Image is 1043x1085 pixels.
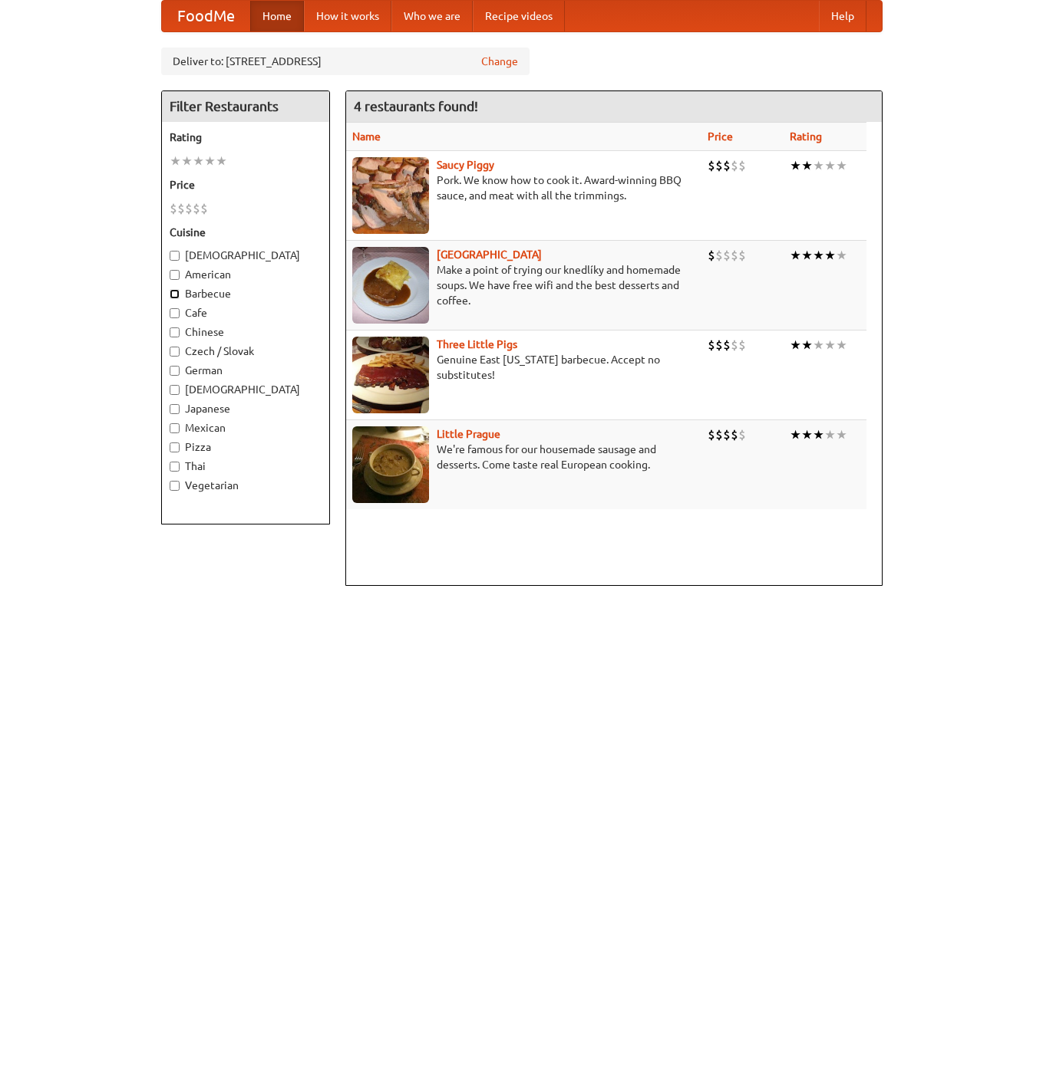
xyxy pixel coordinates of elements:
[715,426,723,443] li: $
[715,337,723,353] li: $
[790,157,801,174] li: ★
[790,426,801,443] li: ★
[170,200,177,217] li: $
[170,177,322,192] h5: Price
[723,426,731,443] li: $
[801,157,813,174] li: ★
[437,338,517,350] a: Three Little Pigs
[813,337,824,353] li: ★
[170,404,180,414] input: Japanese
[216,153,227,169] li: ★
[170,130,322,145] h5: Rating
[162,1,250,31] a: FoodMe
[170,324,322,340] label: Chinese
[170,270,180,280] input: American
[170,344,322,359] label: Czech / Slovak
[801,426,813,443] li: ★
[181,153,193,169] li: ★
[836,157,847,174] li: ★
[473,1,565,31] a: Recipe videos
[824,157,836,174] li: ★
[352,262,696,308] p: Make a point of trying our knedlíky and homemade soups. We have free wifi and the best desserts a...
[708,337,715,353] li: $
[836,337,847,353] li: ★
[708,157,715,174] li: $
[738,157,746,174] li: $
[813,247,824,264] li: ★
[170,225,322,240] h5: Cuisine
[824,426,836,443] li: ★
[819,1,866,31] a: Help
[170,442,180,452] input: Pizza
[250,1,304,31] a: Home
[391,1,473,31] a: Who we are
[715,157,723,174] li: $
[200,200,208,217] li: $
[170,481,180,491] input: Vegetarian
[170,153,181,169] li: ★
[354,99,478,113] ng-pluralize: 4 restaurants found!
[170,439,322,455] label: Pizza
[731,247,738,264] li: $
[170,308,180,318] input: Cafe
[170,462,180,472] input: Thai
[185,200,193,217] li: $
[437,159,494,171] a: Saucy Piggy
[352,157,429,234] img: saucy.jpg
[170,420,322,436] label: Mexican
[708,247,715,264] li: $
[170,363,322,378] label: German
[801,247,813,264] li: ★
[170,385,180,395] input: [DEMOGRAPHIC_DATA]
[170,289,180,299] input: Barbecue
[731,157,738,174] li: $
[170,286,322,301] label: Barbecue
[801,337,813,353] li: ★
[824,337,836,353] li: ★
[813,157,824,174] li: ★
[738,247,746,264] li: $
[352,130,381,143] a: Name
[170,248,322,263] label: [DEMOGRAPHIC_DATA]
[170,478,322,493] label: Vegetarian
[731,426,738,443] li: $
[193,153,204,169] li: ★
[161,48,530,75] div: Deliver to: [STREET_ADDRESS]
[193,200,200,217] li: $
[170,347,180,357] input: Czech / Slovak
[790,337,801,353] li: ★
[738,426,746,443] li: $
[813,426,824,443] li: ★
[352,173,696,203] p: Pork. We know how to cook it. Award-winning BBQ sauce, and meat with all the trimmings.
[824,247,836,264] li: ★
[352,352,696,383] p: Genuine East [US_STATE] barbecue. Accept no substitutes!
[836,426,847,443] li: ★
[723,247,731,264] li: $
[790,130,822,143] a: Rating
[170,366,180,376] input: German
[170,423,180,433] input: Mexican
[170,327,180,337] input: Chinese
[177,200,185,217] li: $
[170,305,322,321] label: Cafe
[170,251,180,261] input: [DEMOGRAPHIC_DATA]
[170,267,322,282] label: American
[170,401,322,416] label: Japanese
[352,247,429,324] img: czechpoint.jpg
[723,157,731,174] li: $
[437,428,500,440] a: Little Prague
[352,426,429,503] img: littleprague.jpg
[708,426,715,443] li: $
[437,248,542,261] a: [GEOGRAPHIC_DATA]
[170,459,322,474] label: Thai
[162,91,329,122] h4: Filter Restaurants
[723,337,731,353] li: $
[738,337,746,353] li: $
[731,337,738,353] li: $
[352,442,696,472] p: We're famous for our housemade sausage and desserts. Come taste real European cooking.
[481,54,518,69] a: Change
[715,247,723,264] li: $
